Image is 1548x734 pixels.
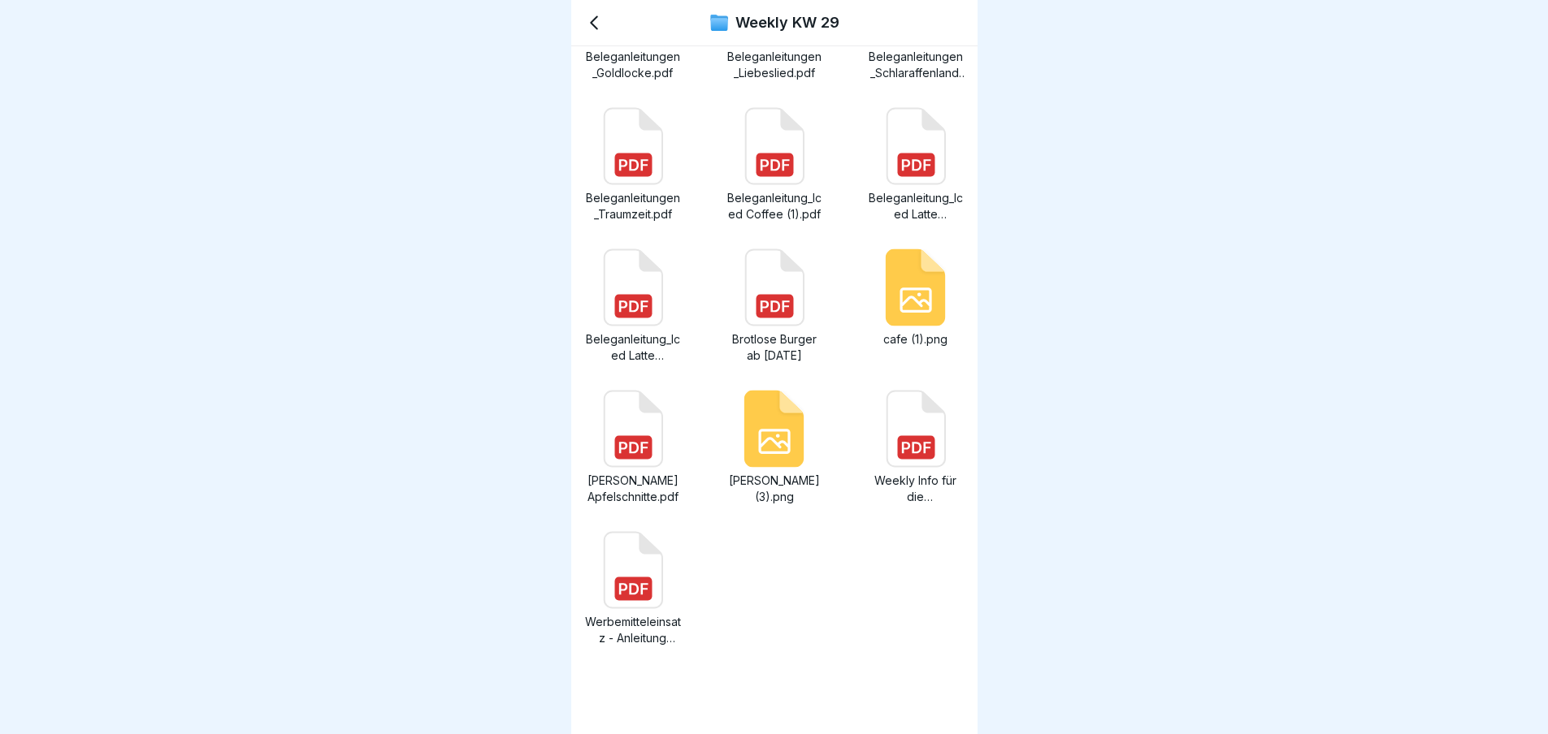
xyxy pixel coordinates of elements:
[584,331,682,364] p: Beleganleitung_Iced Latte Macchiato (2).pdf
[735,14,839,32] p: Weekly KW 29
[726,248,823,364] a: Brotlose Burger ab [DATE]
[726,331,823,364] p: Brotlose Burger ab [DATE]
[867,473,965,505] p: Weekly Info für die Betriebsleitungen KW29.pdf
[584,248,682,364] a: Beleganleitung_Iced Latte Macchiato (2).pdf
[584,190,682,222] p: Beleganleitungen_Traumzeit.pdf
[584,531,682,646] a: Werbemitteleinsatz - Anleitung [DATE] (4).pdf
[584,49,682,81] p: Beleganleitungen_Goldlocke.pdf
[867,331,965,348] p: cafe (1).png
[867,107,965,222] a: Beleganleitung_Iced Latte Macchiato (1).pdf
[584,614,682,646] p: Werbemitteleinsatz - Anleitung [DATE] (4).pdf
[867,390,965,505] a: Weekly Info für die Betriebsleitungen KW29.pdf
[726,473,823,505] p: [PERSON_NAME] (3).png
[726,107,823,222] a: Beleganleitung_Iced Coffee (1).pdf
[726,190,823,222] p: Beleganleitung_Iced Coffee (1).pdf
[726,49,823,81] p: Beleganleitungen_Liebeslied.pdf
[867,49,965,81] p: Beleganleitungen_Schlaraffenland.pdf
[584,107,682,222] a: Beleganleitungen_Traumzeit.pdf
[867,248,965,364] a: cafe (1).png
[867,190,965,222] p: Beleganleitung_Iced Latte Macchiato (1).pdf
[726,390,823,505] a: [PERSON_NAME] (3).png
[584,473,682,505] p: [PERSON_NAME] Apfelschnitte.pdf
[584,390,682,505] a: [PERSON_NAME] Apfelschnitte.pdf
